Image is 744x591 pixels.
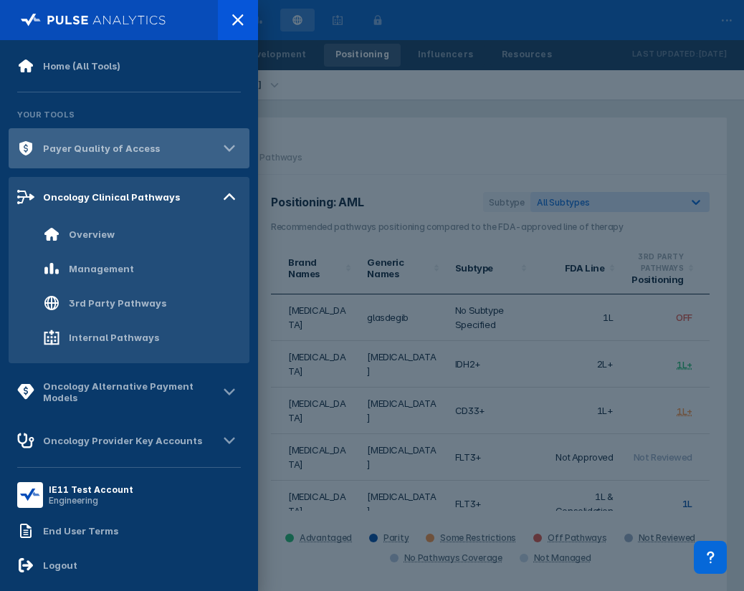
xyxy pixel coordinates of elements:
[43,191,180,203] div: Oncology Clinical Pathways
[9,320,249,355] a: Internal Pathways
[9,217,249,251] a: Overview
[9,251,249,286] a: Management
[21,10,166,30] img: pulse-logo-full-white.svg
[69,229,115,240] div: Overview
[694,541,727,574] div: Contact Support
[43,143,160,154] div: Payer Quality of Access
[43,60,120,72] div: Home (All Tools)
[43,380,218,403] div: Oncology Alternative Payment Models
[9,514,249,548] a: End User Terms
[49,495,133,506] div: Engineering
[49,484,133,495] div: IE11 Test Account
[43,435,202,446] div: Oncology Provider Key Accounts
[9,286,249,320] a: 3rd Party Pathways
[69,332,159,343] div: Internal Pathways
[9,101,249,128] div: Your Tools
[43,525,118,537] div: End User Terms
[9,49,249,83] a: Home (All Tools)
[43,559,77,571] div: Logout
[20,485,40,505] img: menu button
[69,263,134,274] div: Management
[69,297,166,309] div: 3rd Party Pathways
